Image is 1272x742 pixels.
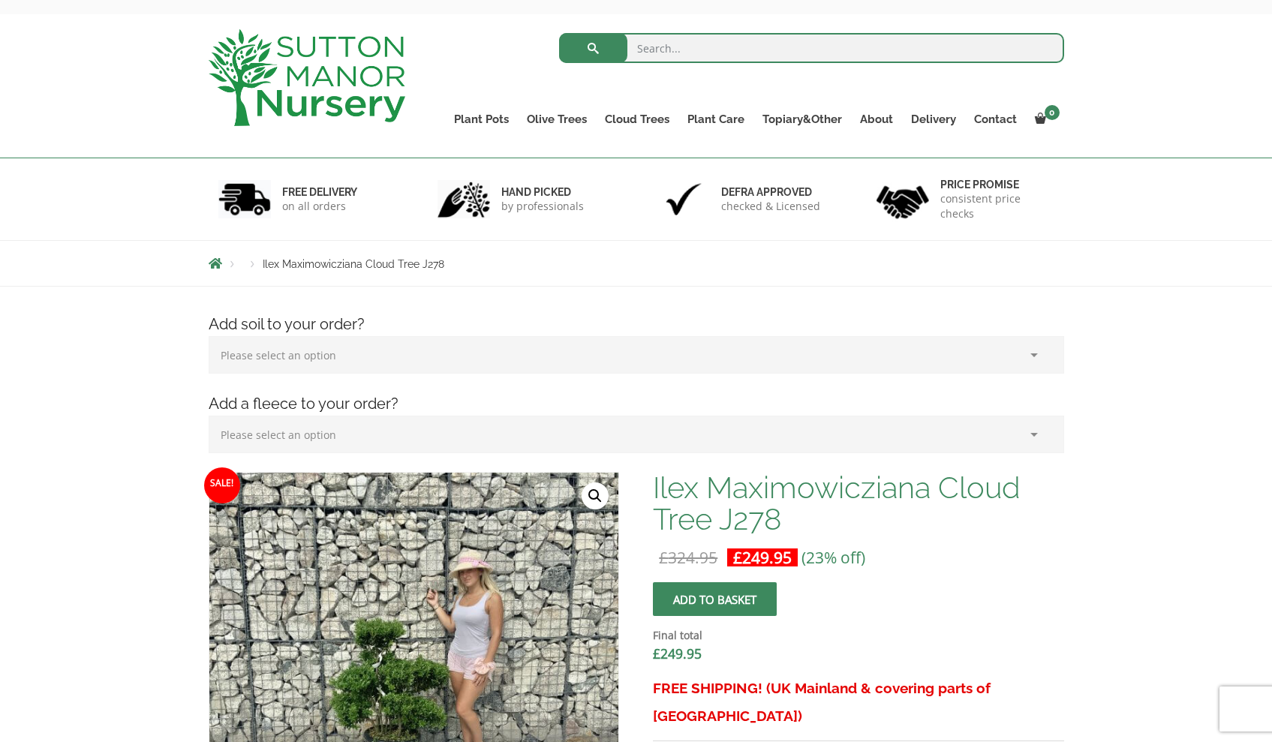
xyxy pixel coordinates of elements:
span: (23% off) [801,547,865,568]
bdi: 249.95 [653,644,702,662]
bdi: 324.95 [659,547,717,568]
p: on all orders [282,199,357,214]
a: Delivery [902,109,965,130]
button: Add to basket [653,582,777,616]
img: 2.jpg [438,180,490,218]
span: Sale! [204,467,240,503]
h3: FREE SHIPPING! (UK Mainland & covering parts of [GEOGRAPHIC_DATA]) [653,674,1063,730]
a: 0 [1026,109,1064,130]
span: 0 [1045,105,1060,120]
span: £ [659,547,668,568]
nav: Breadcrumbs [209,257,1064,269]
h4: Add soil to your order? [197,313,1075,336]
img: logo [209,29,405,126]
span: Ilex Maximowicziana Cloud Tree J278 [263,258,444,270]
h6: Defra approved [721,185,820,199]
p: by professionals [501,199,584,214]
h6: hand picked [501,185,584,199]
h6: Price promise [940,178,1054,191]
a: Plant Pots [445,109,518,130]
a: Plant Care [678,109,753,130]
img: 4.jpg [877,176,929,222]
img: 3.jpg [657,180,710,218]
a: About [851,109,902,130]
p: checked & Licensed [721,199,820,214]
span: £ [653,644,660,662]
h1: Ilex Maximowicziana Cloud Tree J278 [653,472,1063,535]
h6: FREE DELIVERY [282,185,357,199]
bdi: 249.95 [733,547,792,568]
a: Cloud Trees [596,109,678,130]
a: Contact [965,109,1026,130]
span: £ [733,547,742,568]
a: Topiary&Other [753,109,851,130]
input: Search... [559,33,1064,63]
a: Olive Trees [518,109,596,130]
p: consistent price checks [940,191,1054,221]
dt: Final total [653,626,1063,644]
img: 1.jpg [218,180,271,218]
a: View full-screen image gallery [582,482,609,509]
h4: Add a fleece to your order? [197,392,1075,416]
